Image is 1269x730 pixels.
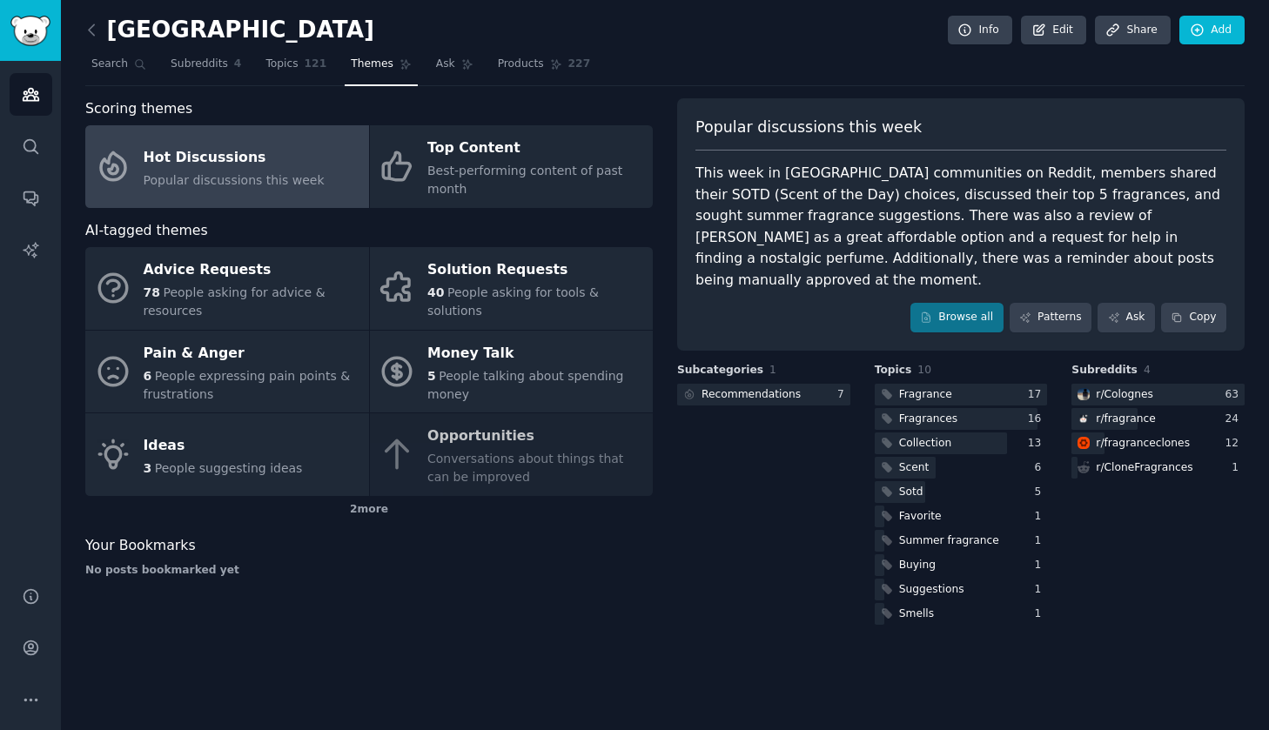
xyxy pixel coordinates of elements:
div: Recommendations [702,387,801,403]
a: Hot DiscussionsPopular discussions this week [85,125,369,208]
div: Solution Requests [427,257,644,285]
span: Popular discussions this week [695,117,922,138]
a: Subreddits4 [164,50,247,86]
span: 10 [917,364,931,376]
a: Pain & Anger6People expressing pain points & frustrations [85,331,369,413]
a: Money Talk5People talking about spending money [370,331,654,413]
div: 13 [1028,436,1048,452]
img: fragranceclones [1078,437,1090,449]
div: Favorite [899,509,942,525]
span: Topics [265,57,298,72]
span: 6 [144,369,152,383]
a: Smells1 [875,603,1048,625]
a: fragranceclonesr/fragranceclones12 [1071,432,1245,454]
div: 1 [1035,509,1048,525]
span: Search [91,57,128,72]
div: This week in [GEOGRAPHIC_DATA] communities on Reddit, members shared their SOTD (Scent of the Day... [695,163,1226,291]
div: 5 [1035,485,1048,500]
span: People asking for advice & resources [144,285,326,318]
div: 1 [1035,558,1048,573]
span: People asking for tools & solutions [427,285,599,318]
span: 3 [144,461,152,475]
a: Patterns [1010,303,1091,332]
a: Fragrances16 [875,408,1048,430]
button: Copy [1161,303,1226,332]
a: fragrancer/fragrance24 [1071,408,1245,430]
span: Subreddits [171,57,228,72]
a: Top ContentBest-performing content of past month [370,125,654,208]
div: 1 [1232,460,1245,476]
span: 1 [769,364,776,376]
div: Smells [899,606,934,622]
span: Ask [436,57,455,72]
span: People suggesting ideas [155,461,303,475]
div: 6 [1035,460,1048,476]
div: 24 [1225,412,1245,427]
img: GummySearch logo [10,16,50,46]
span: 4 [234,57,242,72]
div: 1 [1035,533,1048,549]
a: Collection13 [875,432,1048,454]
div: 17 [1028,387,1048,403]
div: 7 [837,387,850,403]
a: Share [1095,16,1170,45]
div: r/ fragrance [1096,412,1155,427]
a: Summer fragrance1 [875,530,1048,552]
a: Themes [345,50,418,86]
a: Suggestions1 [875,579,1048,600]
div: Pain & Anger [144,339,360,367]
div: 1 [1035,582,1048,598]
span: 227 [568,57,591,72]
span: 121 [305,57,327,72]
span: Themes [351,57,393,72]
div: Summer fragrance [899,533,999,549]
span: AI-tagged themes [85,220,208,242]
div: 1 [1035,606,1048,622]
a: Ideas3People suggesting ideas [85,413,369,496]
span: 40 [427,285,444,299]
a: Ask [1098,303,1155,332]
div: 2 more [85,496,653,524]
div: Sotd [899,485,923,500]
div: Fragrance [899,387,952,403]
img: Colognes [1078,388,1090,400]
a: Products227 [492,50,596,86]
a: Ask [430,50,480,86]
a: Edit [1021,16,1086,45]
a: Solution Requests40People asking for tools & solutions [370,247,654,330]
a: Scent6 [875,457,1048,479]
a: Fragrance17 [875,384,1048,405]
span: People expressing pain points & frustrations [144,369,351,401]
span: Subreddits [1071,363,1138,378]
div: Collection [899,436,952,452]
div: r/ fragranceclones [1096,436,1190,452]
div: Hot Discussions [144,144,325,171]
a: Favorite1 [875,506,1048,527]
div: 12 [1225,436,1245,452]
span: Your Bookmarks [85,535,196,557]
span: 4 [1144,364,1151,376]
div: No posts bookmarked yet [85,563,653,579]
div: Buying [899,558,936,573]
span: Scoring themes [85,98,192,120]
div: Top Content [427,135,644,163]
a: r/CloneFragrances1 [1071,457,1245,479]
span: People talking about spending money [427,369,623,401]
a: Advice Requests78People asking for advice & resources [85,247,369,330]
h2: [GEOGRAPHIC_DATA] [85,17,374,44]
a: Add [1179,16,1245,45]
span: Products [498,57,544,72]
a: Info [948,16,1012,45]
span: Subcategories [677,363,763,378]
div: 16 [1028,412,1048,427]
div: Ideas [144,432,303,459]
span: 78 [144,285,160,299]
img: fragrance [1078,412,1090,425]
div: Money Talk [427,339,644,367]
span: Popular discussions this week [144,173,325,187]
span: Topics [875,363,912,378]
a: Browse all [910,303,1004,332]
div: Advice Requests [144,257,360,285]
div: r/ CloneFragrances [1096,460,1192,476]
span: Best-performing content of past month [427,164,622,196]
